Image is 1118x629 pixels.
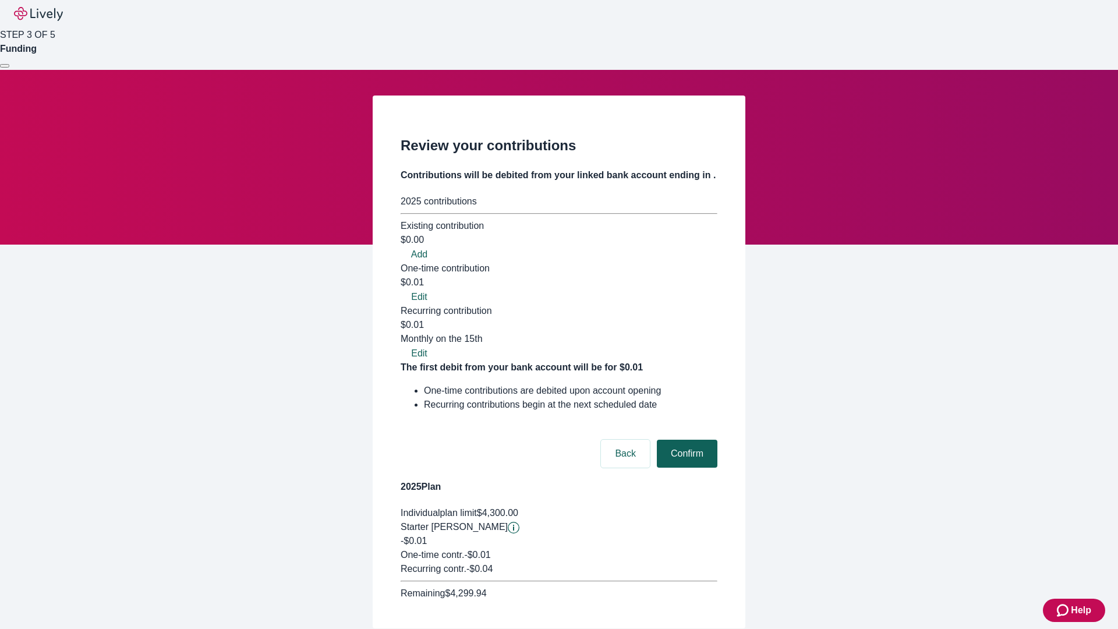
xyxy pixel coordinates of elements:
button: Lively will contribute $0.01 to establish your account [508,522,519,533]
span: $4,299.94 [445,588,486,598]
span: Recurring contr. [401,564,466,574]
h4: 2025 Plan [401,480,717,494]
div: 2025 contributions [401,195,717,209]
button: Confirm [657,440,717,468]
span: $4,300.00 [477,508,518,518]
li: Recurring contributions begin at the next scheduled date [424,398,717,412]
span: Help [1071,603,1091,617]
div: Recurring contribution [401,304,717,318]
svg: Starter penny details [508,522,519,533]
span: -$0.01 [401,536,427,546]
div: Monthly on the 15th [401,332,717,346]
span: - $0.01 [464,550,490,560]
span: Individual plan limit [401,508,477,518]
span: Remaining [401,588,445,598]
div: Existing contribution [401,219,717,233]
svg: Zendesk support icon [1057,603,1071,617]
div: $0.01 [401,318,717,346]
strong: The first debit from your bank account will be for $0.01 [401,362,643,372]
div: $0.01 [401,275,717,289]
div: One-time contribution [401,262,717,275]
span: One-time contr. [401,550,464,560]
img: Lively [14,7,63,21]
li: One-time contributions are debited upon account opening [424,384,717,398]
span: Starter [PERSON_NAME] [401,522,508,532]
h4: Contributions will be debited from your linked bank account ending in . [401,168,717,182]
h2: Review your contributions [401,135,717,156]
button: Edit [401,347,438,361]
button: Edit [401,290,438,304]
button: Back [601,440,650,468]
div: $0.00 [401,233,717,247]
button: Add [401,248,438,262]
button: Zendesk support iconHelp [1043,599,1105,622]
span: - $0.04 [466,564,493,574]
